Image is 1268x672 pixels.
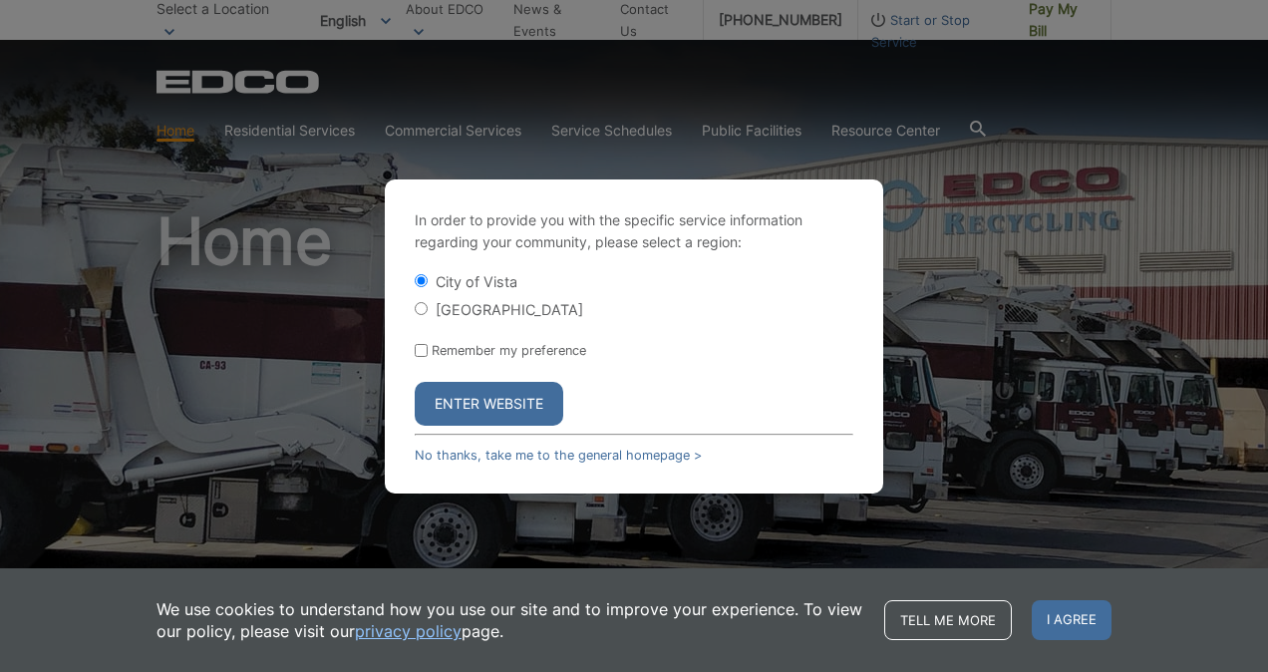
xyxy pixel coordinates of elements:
[884,600,1012,640] a: Tell me more
[432,343,586,358] label: Remember my preference
[415,382,563,426] button: Enter Website
[436,301,583,318] label: [GEOGRAPHIC_DATA]
[1032,600,1111,640] span: I agree
[436,273,517,290] label: City of Vista
[157,598,864,642] p: We use cookies to understand how you use our site and to improve your experience. To view our pol...
[415,209,853,253] p: In order to provide you with the specific service information regarding your community, please se...
[355,620,462,642] a: privacy policy
[415,448,702,463] a: No thanks, take me to the general homepage >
